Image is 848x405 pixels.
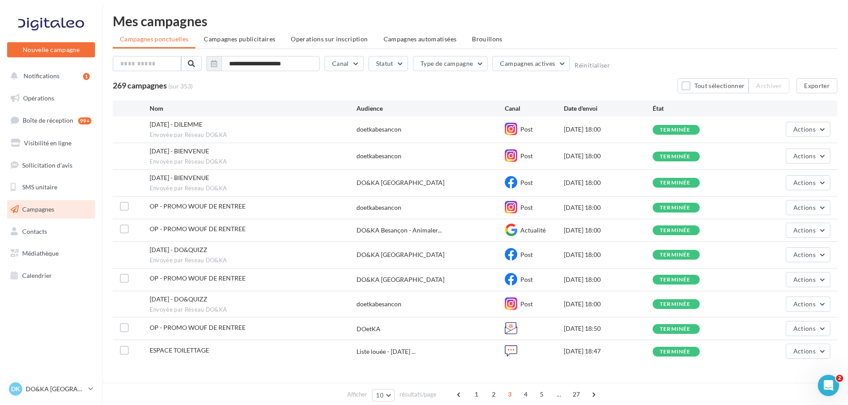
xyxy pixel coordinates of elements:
[793,251,816,258] span: Actions
[150,246,207,253] span: 23/09/2025 - DO&QUIZZ
[660,277,691,283] div: terminée
[564,203,653,212] div: [DATE] 18:00
[150,274,246,282] span: OP - PROMO WOUF DE RENTREE
[83,73,90,80] div: 1
[357,325,380,333] div: DOetKA
[660,301,691,307] div: terminée
[660,252,691,258] div: terminée
[520,179,533,186] span: Post
[749,78,789,93] button: Archiver
[786,200,830,215] button: Actions
[5,200,97,219] a: Campagnes
[660,205,691,211] div: terminée
[520,226,546,234] span: Actualité
[5,178,97,196] a: SMS unitaire
[552,387,566,401] span: ...
[23,94,54,102] span: Opérations
[5,222,97,241] a: Contacts
[569,387,584,401] span: 27
[150,324,246,331] span: OP - PROMO WOUF DE RENTREE
[793,179,816,186] span: Actions
[291,35,368,43] span: Operations sur inscription
[796,78,837,93] button: Exporter
[150,225,246,233] span: OP - PROMO WOUF DE RENTREE
[150,306,357,314] span: Envoyée par Réseau DO&KA
[376,392,384,399] span: 10
[793,125,816,133] span: Actions
[22,161,72,168] span: Sollicitation d'avis
[660,326,691,332] div: terminée
[26,385,85,393] p: DO&KA [GEOGRAPHIC_DATA]
[150,184,357,192] span: Envoyée par Réseau DO&KA
[786,272,830,287] button: Actions
[836,375,843,382] span: 2
[503,387,517,401] span: 3
[5,89,97,108] a: Opérations
[7,381,95,397] a: DK DO&KA [GEOGRAPHIC_DATA]
[357,178,444,187] div: DO&KA [GEOGRAPHIC_DATA]
[793,300,816,308] span: Actions
[505,104,564,113] div: Canal
[793,204,816,211] span: Actions
[469,387,483,401] span: 1
[150,147,209,155] span: 25/09/2025 - BIENVENUE
[150,104,357,113] div: Nom
[564,125,653,134] div: [DATE] 18:00
[150,174,209,181] span: 25/09/2025 - BIENVENUE
[24,139,71,147] span: Visibilité en ligne
[347,390,367,399] span: Afficher
[793,152,816,160] span: Actions
[487,387,501,401] span: 2
[357,275,444,284] div: DO&KA [GEOGRAPHIC_DATA]
[520,125,533,133] span: Post
[78,117,91,124] div: 99+
[325,56,364,71] button: Canal
[520,152,533,160] span: Post
[786,148,830,164] button: Actions
[564,275,653,284] div: [DATE] 18:00
[520,276,533,283] span: Post
[660,154,691,160] div: terminée
[564,300,653,309] div: [DATE] 18:00
[793,226,816,234] span: Actions
[22,205,54,213] span: Campagnes
[23,116,73,124] span: Boîte de réception
[22,249,59,257] span: Médiathèque
[150,295,207,303] span: 23/09/2025 - DO&QUIZZ
[357,104,504,113] div: Audience
[5,67,93,85] button: Notifications 1
[492,56,570,71] button: Campagnes actives
[818,375,839,396] iframe: Intercom live chat
[564,324,653,333] div: [DATE] 18:50
[519,387,533,401] span: 4
[786,175,830,190] button: Actions
[786,321,830,336] button: Actions
[413,56,488,71] button: Type de campagne
[653,104,741,113] div: État
[564,152,653,160] div: [DATE] 18:00
[472,35,503,43] span: Brouillons
[660,127,691,133] div: terminée
[150,202,246,210] span: OP - PROMO WOUF DE RENTREE
[357,300,401,309] div: doetkabesancon
[5,134,97,152] a: Visibilité en ligne
[793,276,816,283] span: Actions
[400,390,436,399] span: résultats/page
[357,203,401,212] div: doetkabesancon
[357,250,444,259] div: DO&KA [GEOGRAPHIC_DATA]
[5,111,97,130] a: Boîte de réception99+
[520,204,533,211] span: Post
[660,228,691,233] div: terminée
[564,178,653,187] div: [DATE] 18:00
[369,56,408,71] button: Statut
[113,80,167,90] span: 269 campagnes
[24,72,59,80] span: Notifications
[793,347,816,355] span: Actions
[564,250,653,259] div: [DATE] 18:00
[660,180,691,186] div: terminée
[793,325,816,332] span: Actions
[660,349,691,355] div: terminée
[520,300,533,308] span: Post
[5,244,97,263] a: Médiathèque
[5,156,97,175] a: Sollicitation d'avis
